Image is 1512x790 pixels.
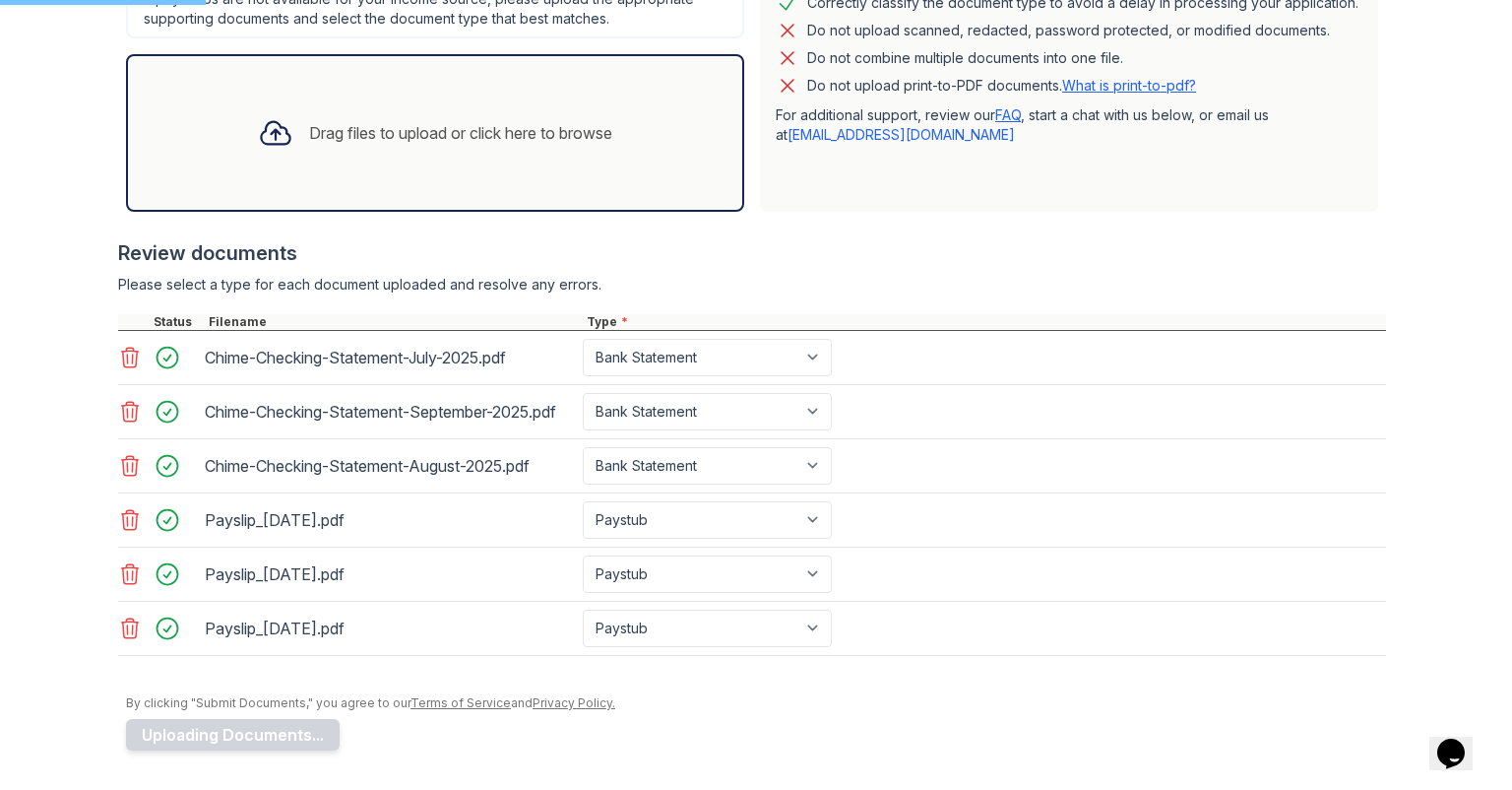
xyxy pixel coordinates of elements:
[787,126,1015,143] a: [EMAIL_ADDRESS][DOMAIN_NAME]
[807,46,1123,70] div: Do not combine multiple documents into one file.
[807,19,1330,42] div: Do not upload scanned, redacted, password protected, or modified documents.
[776,105,1362,145] p: For additional support, review our , start a chat with us below, or email us at
[205,450,575,482] div: Chime-Checking-Statement-August-2025.pdf
[126,719,340,751] button: Uploading Documents...
[807,76,1196,96] p: Do not upload print-to-PDF documents.
[1429,711,1492,770] iframe: chat widget
[205,613,575,644] div: Payslip_[DATE].pdf
[205,314,583,330] div: Filename
[205,559,575,590] div: Payslip_[DATE].pdf
[410,695,511,710] a: Terms of Service
[205,342,575,373] div: Chime-Checking-Statement-July-2025.pdf
[126,695,1386,711] div: By clicking "Submit Documents," you agree to our and
[118,275,1386,295] div: Please select a type for each document uploaded and resolve any errors.
[205,396,575,428] div: Chime-Checking-Statement-September-2025.pdf
[533,695,615,710] a: Privacy Policy.
[1062,77,1196,94] a: What is print-to-pdf?
[995,106,1021,123] a: FAQ
[118,239,1386,267] div: Review documents
[309,121,612,145] div: Drag files to upload or click here to browse
[205,504,575,536] div: Payslip_[DATE].pdf
[583,314,1386,330] div: Type
[150,314,205,330] div: Status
